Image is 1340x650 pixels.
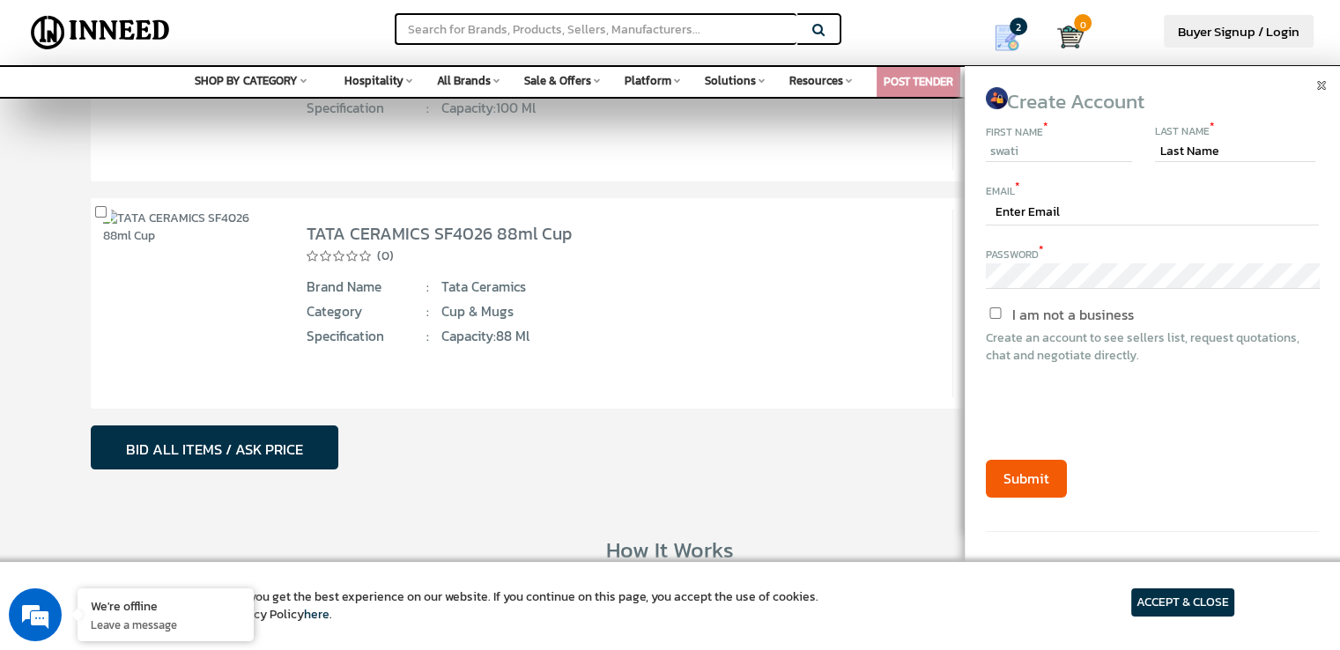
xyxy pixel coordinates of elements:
[92,99,296,122] div: Leave a message
[307,220,572,247] a: TATA CERAMICS SF4026 88ml Cup
[1010,18,1027,35] span: 2
[395,13,796,45] input: Search for Brands, Products, Sellers, Manufacturers...
[625,72,671,89] span: Platform
[986,329,1319,365] p: Create an account to see sellers list, request quotations, chat and negotiate directly.
[1164,15,1314,48] a: Buyer Signup / Login
[1057,24,1084,50] img: Cart
[26,534,1313,565] div: How It Works
[441,302,809,321] span: Cup & Mugs
[91,597,241,614] div: We're offline
[426,302,429,321] span: :
[884,73,953,90] a: POST TENDER
[986,120,1132,141] div: First Name
[437,72,491,89] span: All Brands
[1074,14,1092,32] span: 0
[1155,141,1315,163] input: Last Name
[91,425,338,469] button: BID ALL ITEMS / ASK PRICE
[986,87,1008,109] img: login icon
[37,206,307,384] span: We are offline. Please leave us a message.
[289,9,331,51] div: Minimize live chat window
[30,106,74,115] img: logo_Zg8I0qSkbAqR2WFHt3p6CTuqpyXMFPubPcD2OT02zFN43Cy9FUNNG3NEPhM_Q1qe_.png
[441,277,809,297] span: Tata Ceramics
[986,141,1132,162] input: First Name
[344,72,403,89] span: Hospitality
[1178,21,1299,41] span: Buyer Signup / Login
[103,210,273,245] img: TATA CERAMICS SF4026 88ml Cup
[970,18,1057,58] a: my Quotes 2
[986,179,1319,200] div: Email
[106,588,818,624] article: We use cookies to ensure you get the best experience on our website. If you continue on this page...
[426,277,429,297] span: :
[304,605,329,624] a: here
[441,99,809,118] span: Capacity:100 ml
[986,305,1134,325] label: I am not a business
[195,72,298,89] span: SHOP BY CATEGORY
[986,391,1254,460] iframe: reCAPTCHA
[986,201,1319,226] input: Enter Email
[524,72,591,89] span: Sale & Offers
[986,242,1319,263] div: Password
[307,99,429,118] span: Specification
[1057,18,1070,56] a: Cart 0
[1131,588,1234,617] article: ACCEPT & CLOSE
[91,617,241,632] p: Leave a message
[307,327,429,346] span: Specification
[377,247,394,265] span: (0)
[426,327,429,346] span: :
[1317,81,1326,90] img: close icon
[994,25,1020,51] img: Show My Quotes
[138,430,224,442] em: Driven by SalesIQ
[1007,86,1144,116] span: Create Account
[426,99,429,118] span: :
[789,72,843,89] span: Resources
[258,511,320,535] em: Submit
[307,277,429,297] span: Brand Name
[922,307,1070,319] input: I am not a business
[122,431,134,441] img: salesiqlogo_leal7QplfZFryJ6FIlVepeu7OftD7mt8q6exU6-34PB8prfIgodN67KcxXM9Y7JQ_.png
[1155,119,1315,140] div: Last Name
[986,460,1067,498] button: Submit
[705,72,756,89] span: Solutions
[441,327,809,346] span: Capacity:88 ml
[307,302,429,321] span: Category
[24,11,177,55] img: Inneed.Market
[9,449,336,511] textarea: Type your message and click 'Submit'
